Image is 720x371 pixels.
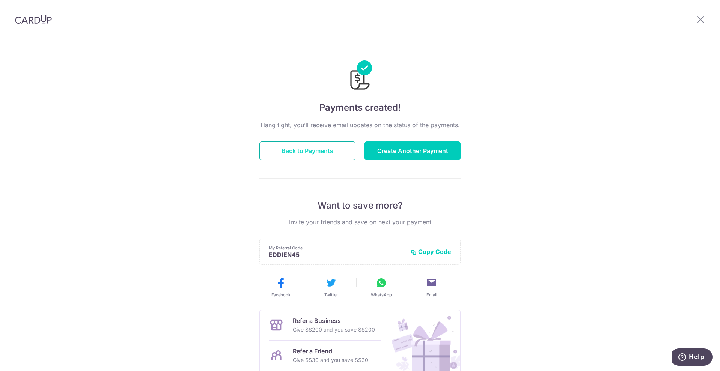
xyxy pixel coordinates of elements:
[15,15,52,24] img: CardUp
[409,277,454,298] button: Email
[364,141,460,160] button: Create Another Payment
[672,348,712,367] iframe: Opens a widget where you can find more information
[293,325,375,334] p: Give S$200 and you save S$200
[309,277,353,298] button: Twitter
[269,245,405,251] p: My Referral Code
[359,277,403,298] button: WhatsApp
[259,218,460,227] p: Invite your friends and save on next your payment
[269,251,405,258] p: EDDIEN45
[384,310,460,371] img: Refer
[259,200,460,212] p: Want to save more?
[411,248,451,255] button: Copy Code
[371,292,392,298] span: WhatsApp
[259,120,460,129] p: Hang tight, you’ll receive email updates on the status of the payments.
[259,277,303,298] button: Facebook
[271,292,291,298] span: Facebook
[293,356,368,365] p: Give S$30 and you save S$30
[348,60,372,92] img: Payments
[426,292,437,298] span: Email
[259,101,460,114] h4: Payments created!
[259,141,355,160] button: Back to Payments
[324,292,338,298] span: Twitter
[293,347,368,356] p: Refer a Friend
[293,316,375,325] p: Refer a Business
